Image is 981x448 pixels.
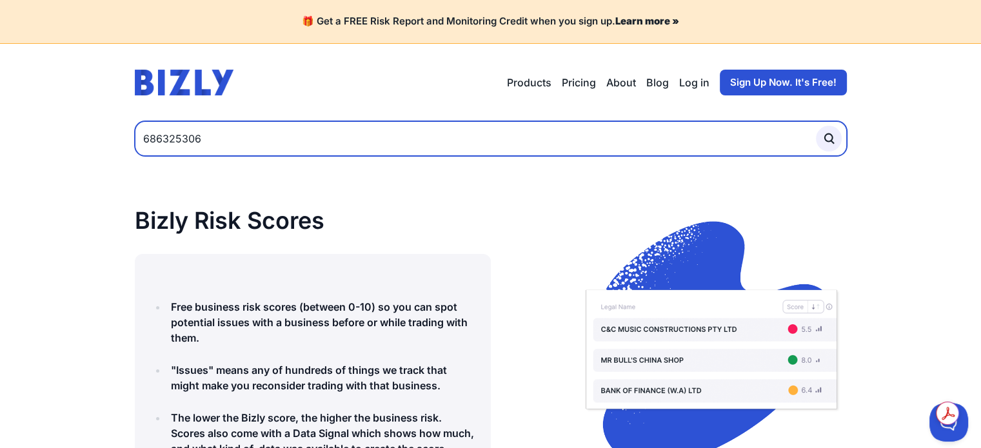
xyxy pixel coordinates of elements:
[606,75,636,90] a: About
[135,208,491,233] h1: Bizly Risk Scores
[615,15,679,27] a: Learn more »
[679,75,709,90] a: Log in
[929,403,968,442] iframe: Toggle Customer Support
[171,362,475,393] h4: "Issues" means any of hundreds of things we track that might make you reconsider trading with tha...
[171,299,475,346] h4: Free business risk scores (between 0-10) so you can spot potential issues with a business before ...
[646,75,669,90] a: Blog
[562,75,596,90] a: Pricing
[507,75,551,90] button: Products
[135,121,847,156] input: Search by Name, ABN or ACN
[720,70,847,95] a: Sign Up Now. It's Free!
[15,15,966,28] h4: 🎁 Get a FREE Risk Report and Monitoring Credit when you sign up.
